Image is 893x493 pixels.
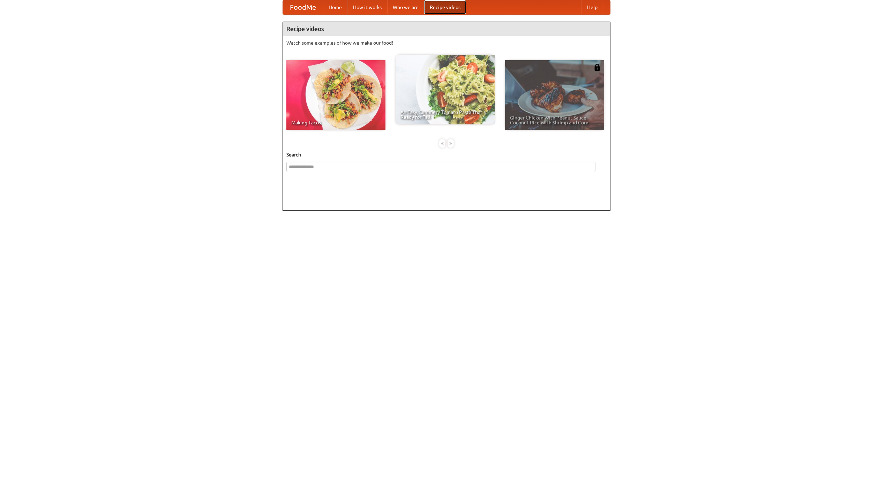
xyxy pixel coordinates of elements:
div: « [439,139,445,148]
a: Recipe videos [424,0,466,14]
a: Home [323,0,347,14]
img: 483408.png [594,64,601,71]
a: Making Tacos [286,60,385,130]
a: An Easy, Summery Tomato Pasta That's Ready for Fall [396,55,495,124]
div: » [448,139,454,148]
h4: Recipe videos [283,22,610,36]
a: Who we are [387,0,424,14]
a: Help [581,0,603,14]
a: How it works [347,0,387,14]
a: FoodMe [283,0,323,14]
span: An Easy, Summery Tomato Pasta That's Ready for Fall [400,110,490,120]
span: Making Tacos [291,120,381,125]
h5: Search [286,151,607,158]
p: Watch some examples of how we make our food! [286,39,607,46]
